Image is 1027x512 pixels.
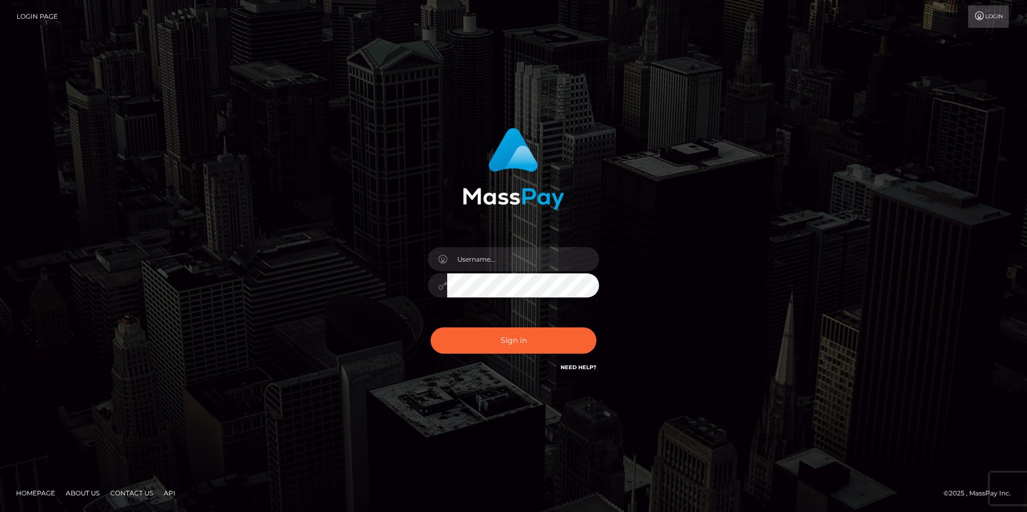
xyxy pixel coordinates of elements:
[968,5,1009,28] a: Login
[447,247,599,271] input: Username...
[159,485,180,501] a: API
[106,485,157,501] a: Contact Us
[431,327,596,354] button: Sign in
[463,128,564,210] img: MassPay Login
[12,485,59,501] a: Homepage
[944,487,1019,499] div: © 2025 , MassPay Inc.
[561,364,596,371] a: Need Help?
[17,5,58,28] a: Login Page
[62,485,104,501] a: About Us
